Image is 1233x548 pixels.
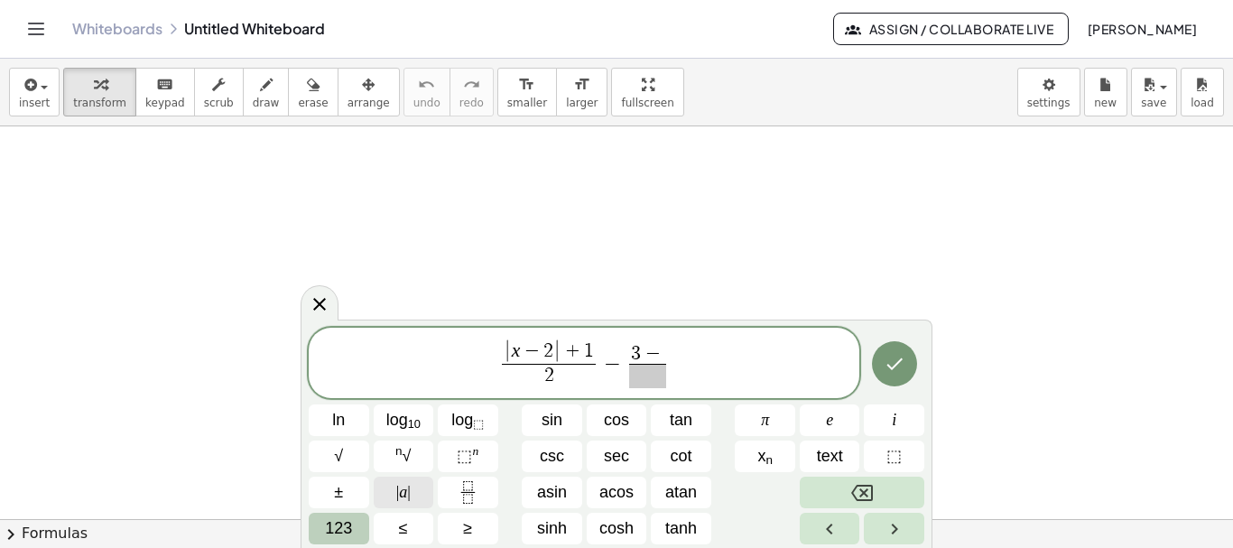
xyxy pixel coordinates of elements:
button: save [1131,68,1177,116]
button: Logarithm [374,404,434,436]
button: Hyperbolic cosine [587,513,647,544]
button: Tangent [651,404,711,436]
span: 3 [631,344,641,364]
button: Plus minus [309,477,369,508]
span: acos [599,480,634,505]
var: x [512,339,521,361]
button: π [735,404,795,436]
button: Arctangent [651,477,711,508]
a: Whiteboards [72,20,162,38]
span: [PERSON_NAME] [1087,21,1197,37]
span: save [1141,97,1166,109]
span: log [386,408,421,432]
span: log [451,408,484,432]
span: | [407,483,411,501]
button: draw [243,68,290,116]
button: Toggle navigation [22,14,51,43]
button: erase [288,68,338,116]
button: i [864,404,924,436]
span: π [761,408,769,432]
button: Square root [309,441,369,472]
button: Backspace [800,477,924,508]
span: ln [332,408,345,432]
button: keyboardkeypad [135,68,195,116]
button: Fraction [438,477,498,508]
button: Less than or equal [374,513,434,544]
button: insert [9,68,60,116]
span: 123 [325,516,352,541]
button: Placeholder [864,441,924,472]
span: sinh [537,516,567,541]
span: x [757,444,773,469]
button: fullscreen [611,68,683,116]
button: Cosecant [522,441,582,472]
button: Natural logarithm [309,404,369,436]
sup: n [472,444,478,458]
span: text [817,444,843,469]
button: Superscript [438,441,498,472]
span: cot [671,444,692,469]
span: | [396,483,400,501]
span: i [892,408,896,432]
span: scrub [204,97,234,109]
span: ≤ [399,516,408,541]
button: Cotangent [651,441,711,472]
sub: ⬚ [473,417,484,431]
span: − [641,345,664,365]
sub: n [765,453,773,467]
button: Absolute value [374,477,434,508]
span: redo [459,97,484,109]
button: new [1084,68,1127,116]
span: cos [604,408,629,432]
button: [PERSON_NAME] [1072,13,1211,45]
span: settings [1027,97,1071,109]
span: − [599,353,626,375]
button: redoredo [450,68,494,116]
span: √ [334,444,343,469]
i: redo [463,74,480,96]
span: tanh [665,516,697,541]
span: sin [542,408,562,432]
button: format_sizelarger [556,68,607,116]
i: undo [418,74,435,96]
button: settings [1017,68,1080,116]
span: e [826,408,833,432]
span: ⬚ [457,447,472,465]
span: − [520,342,543,362]
button: transform [63,68,136,116]
button: Hyperbolic tangent [651,513,711,544]
span: sec [604,444,629,469]
button: Cosine [587,404,647,436]
i: format_size [518,74,535,96]
sup: n [395,444,403,458]
span: 2 [544,366,554,385]
span: insert [19,97,50,109]
span: a [396,480,411,505]
button: Arccosine [587,477,647,508]
button: Done [872,341,917,386]
span: erase [298,97,328,109]
button: Default keyboard [309,513,369,544]
span: 2 [543,341,553,361]
button: Right arrow [864,513,924,544]
span: keypad [145,97,185,109]
button: Arcsine [522,477,582,508]
button: Subscript [735,441,795,472]
span: | [553,340,561,364]
sub: 10 [408,417,421,431]
span: ≥ [463,516,472,541]
button: Secant [587,441,647,472]
button: format_sizesmaller [497,68,557,116]
span: arrange [348,97,390,109]
span: tan [670,408,692,432]
span: atan [665,480,697,505]
span: csc [540,444,564,469]
button: nth root [374,441,434,472]
span: cosh [599,516,634,541]
span: √ [395,444,411,469]
button: e [800,404,860,436]
i: format_size [573,74,590,96]
span: smaller [507,97,547,109]
span: + [561,342,584,362]
i: keyboard [156,74,173,96]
